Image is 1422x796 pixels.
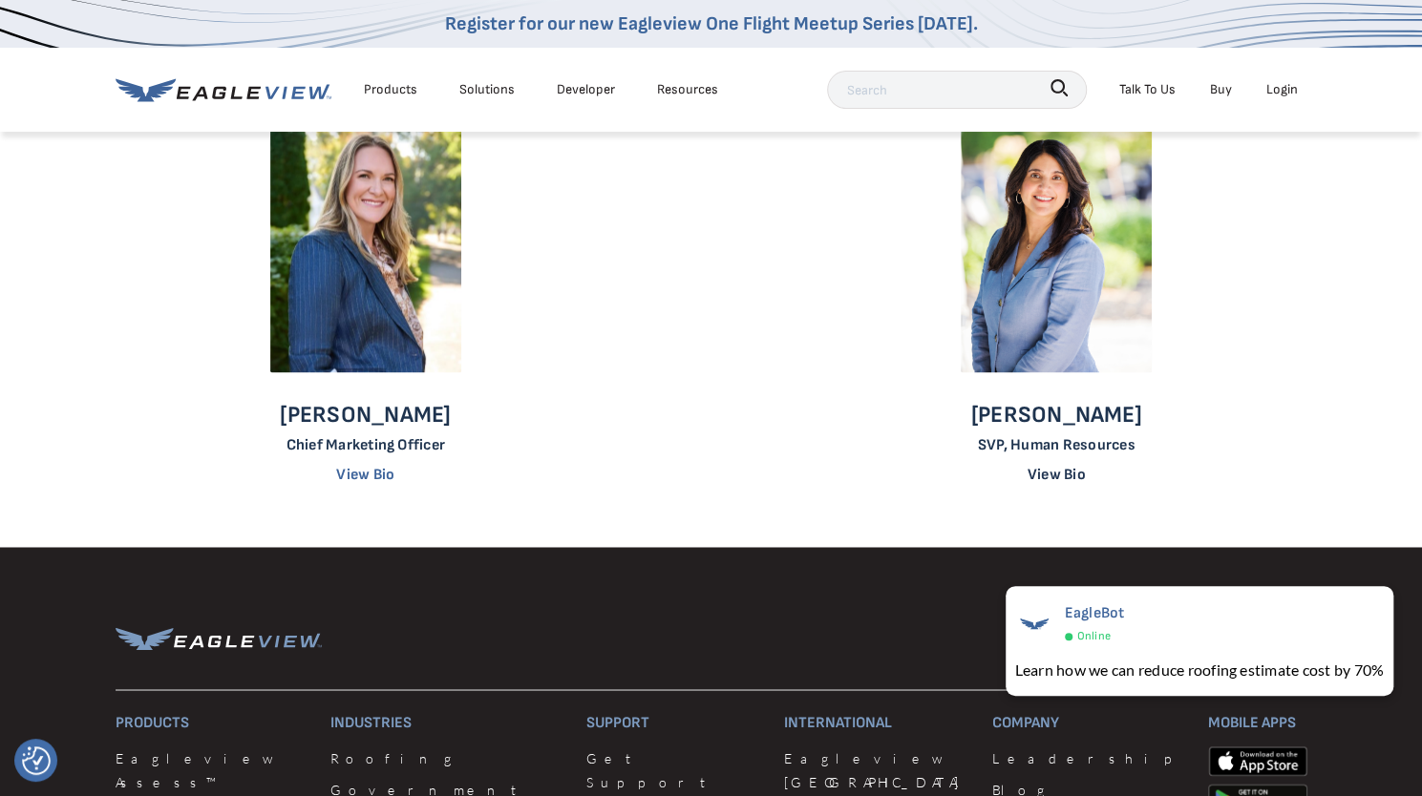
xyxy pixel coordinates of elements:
img: EagleBot [1015,604,1053,642]
a: Get Support [586,745,761,793]
a: View Bio [336,466,394,484]
a: Roofing [330,745,563,769]
button: Consent Preferences [22,746,51,775]
img: Tracy Slaven - Senior Vice President of Human Relations [961,86,1152,372]
p: Chief Marketing Officer [280,436,451,454]
h3: Industries [330,713,563,731]
span: Online [1077,626,1111,647]
h3: Company [991,713,1184,731]
img: Revisit consent button [22,746,51,775]
input: Search [827,71,1087,109]
h3: International [784,713,968,731]
a: Leadership [991,745,1184,769]
div: Login [1266,77,1298,101]
div: Products [364,77,417,101]
span: EagleBot [1065,604,1125,622]
div: Talk To Us [1119,77,1176,101]
a: Eagleview Assess™ [116,745,308,793]
div: Solutions [459,77,515,101]
p: [PERSON_NAME] [280,401,451,429]
h3: Support [586,713,761,731]
h3: Mobile Apps [1208,713,1307,731]
img: apple-app-store.png [1208,745,1307,776]
a: Developer [557,77,615,101]
h3: Products [116,713,308,731]
a: Register for our new Eagleview One Flight Meetup Series [DATE]. [445,12,978,35]
a: Eagleview [GEOGRAPHIC_DATA] [784,745,968,793]
a: Buy [1210,77,1232,101]
div: Learn how we can reduce roofing estimate cost by 70% [1015,659,1384,681]
img: Marcy Comer - General Counsel [270,86,461,372]
div: Resources [657,77,718,101]
a: View Bio [1028,466,1086,484]
p: [PERSON_NAME] [971,401,1142,429]
p: SVP, Human Resources [971,436,1142,454]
